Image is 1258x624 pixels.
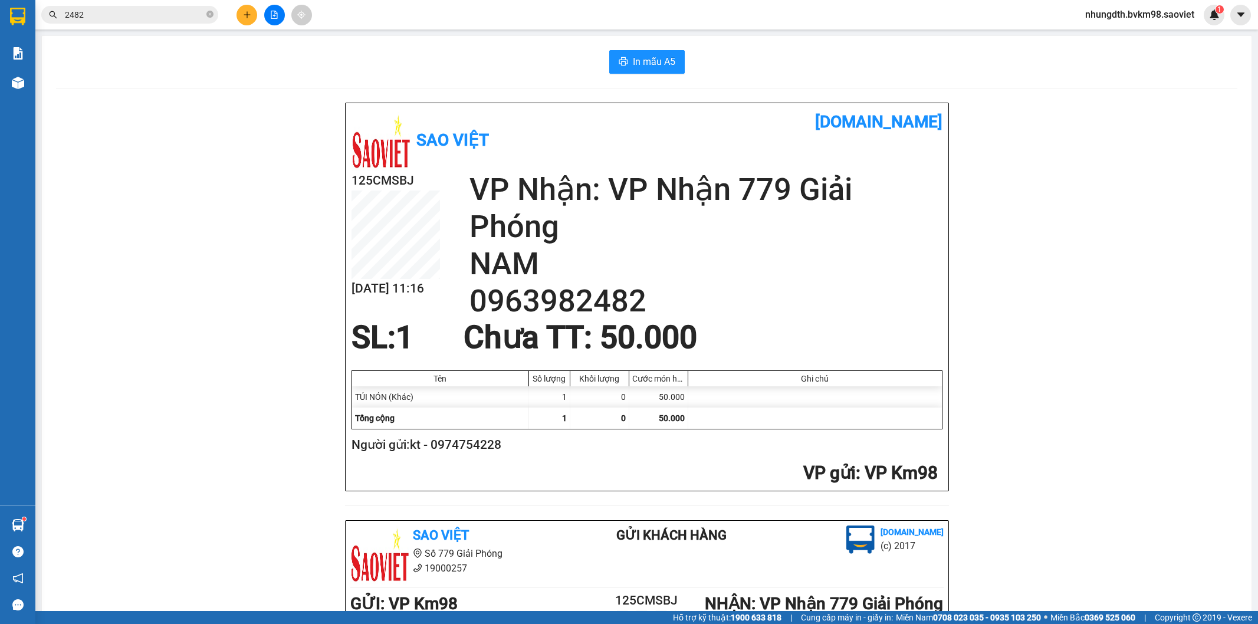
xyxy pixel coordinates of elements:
b: Sao Việt [416,130,489,150]
span: In mẫu A5 [633,54,675,69]
span: plus [243,11,251,19]
img: logo-vxr [10,8,25,25]
span: 50.000 [659,413,685,423]
button: plus [237,5,257,25]
div: Tên [355,374,525,383]
h2: 125CMSBJ [352,171,440,191]
div: 50.000 [629,386,688,408]
div: Cước món hàng [632,374,685,383]
span: close-circle [206,9,214,21]
sup: 1 [22,517,26,521]
span: | [1144,611,1146,624]
div: 0 [570,386,629,408]
span: 0 [621,413,626,423]
button: file-add [264,5,285,25]
span: VP gửi [803,462,856,483]
span: close-circle [206,11,214,18]
b: NHẬN : VP Nhận 779 Giải Phóng [705,594,943,613]
div: Chưa TT : 50.000 [456,320,704,355]
span: caret-down [1236,9,1246,20]
div: 1 [529,386,570,408]
span: Cung cấp máy in - giấy in: [801,611,893,624]
img: icon-new-feature [1209,9,1220,20]
b: GỬI : VP Km98 [350,594,458,613]
span: search [49,11,57,19]
h2: 0963982482 [469,283,942,320]
div: Khối lượng [573,374,626,383]
button: aim [291,5,312,25]
h2: NAM [469,245,942,283]
b: Sao Việt [413,528,469,543]
h2: VP Nhận: VP Nhận 779 Giải Phóng [469,171,942,245]
img: logo.jpg [350,526,409,584]
span: ⚪️ [1044,615,1047,620]
strong: 1900 633 818 [731,613,781,622]
h2: : VP Km98 [352,461,938,485]
h2: Người gửi: kt - 0974754228 [352,435,938,455]
span: printer [619,57,628,68]
span: notification [12,573,24,584]
span: | [790,611,792,624]
span: Hỗ trợ kỹ thuật: [673,611,781,624]
img: logo.jpg [352,112,410,171]
strong: 0369 525 060 [1085,613,1135,622]
img: warehouse-icon [12,77,24,89]
span: Miền Bắc [1050,611,1135,624]
span: environment [413,549,422,558]
img: warehouse-icon [12,519,24,531]
h2: 125CMSBJ [597,591,697,610]
img: solution-icon [12,47,24,60]
span: 1 [562,413,567,423]
span: Miền Nam [896,611,1041,624]
span: file-add [270,11,278,19]
b: [DOMAIN_NAME] [881,527,944,537]
li: 19000257 [350,561,570,576]
span: question-circle [12,546,24,557]
div: Ghi chú [691,374,939,383]
span: copyright [1193,613,1201,622]
span: nhungdth.bvkm98.saoviet [1076,7,1204,22]
button: printerIn mẫu A5 [609,50,685,74]
span: Tổng cộng [355,413,395,423]
button: caret-down [1230,5,1251,25]
img: logo.jpg [846,526,875,554]
li: Số 779 Giải Phóng [350,546,570,561]
span: SL: [352,319,396,356]
div: TÚI NÓN (Khác) [352,386,529,408]
h2: [DATE] 11:16 [352,279,440,298]
div: Số lượng [532,374,567,383]
span: 1 [396,319,413,356]
li: (c) 2017 [881,538,944,553]
span: message [12,599,24,610]
span: phone [413,563,422,573]
strong: 0708 023 035 - 0935 103 250 [933,613,1041,622]
b: Gửi khách hàng [616,528,727,543]
input: Tìm tên, số ĐT hoặc mã đơn [65,8,204,21]
span: aim [297,11,306,19]
b: [DOMAIN_NAME] [815,112,942,132]
span: 1 [1217,5,1221,14]
sup: 1 [1216,5,1224,14]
